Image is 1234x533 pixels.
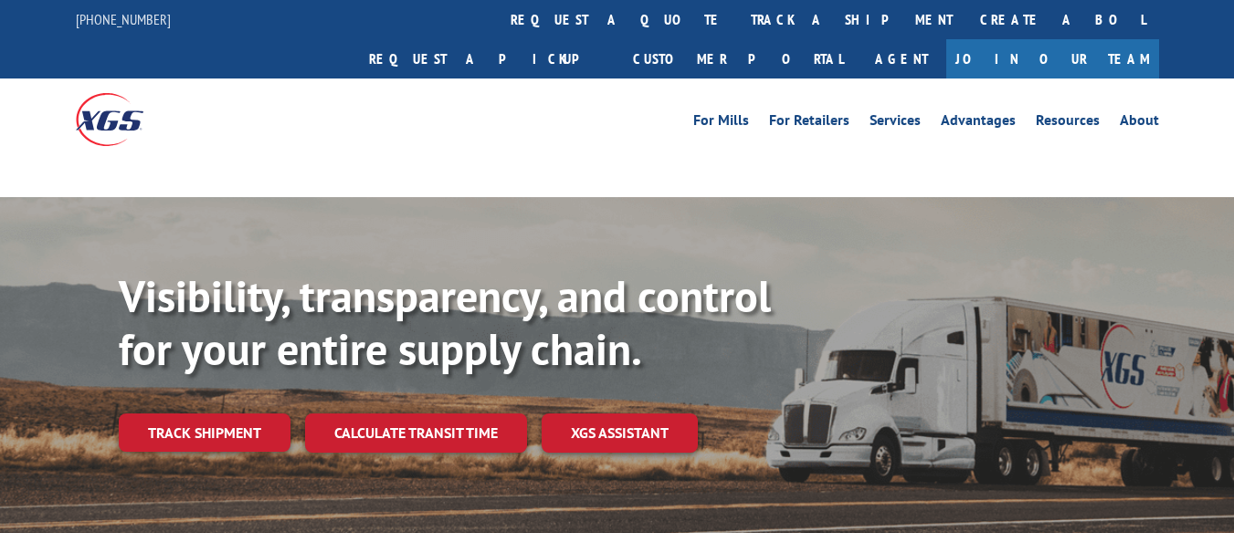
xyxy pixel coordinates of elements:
[857,39,946,78] a: Agent
[769,113,849,133] a: For Retailers
[119,413,290,452] a: Track shipment
[870,113,921,133] a: Services
[542,413,698,453] a: XGS ASSISTANT
[693,113,749,133] a: For Mills
[619,39,857,78] a: Customer Portal
[1036,113,1100,133] a: Resources
[76,10,171,28] a: [PHONE_NUMBER]
[119,267,771,377] b: Visibility, transparency, and control for your entire supply chain.
[946,39,1159,78] a: Join Our Team
[305,413,527,453] a: Calculate transit time
[355,39,619,78] a: Request a pickup
[941,113,1016,133] a: Advantages
[1120,113,1159,133] a: About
